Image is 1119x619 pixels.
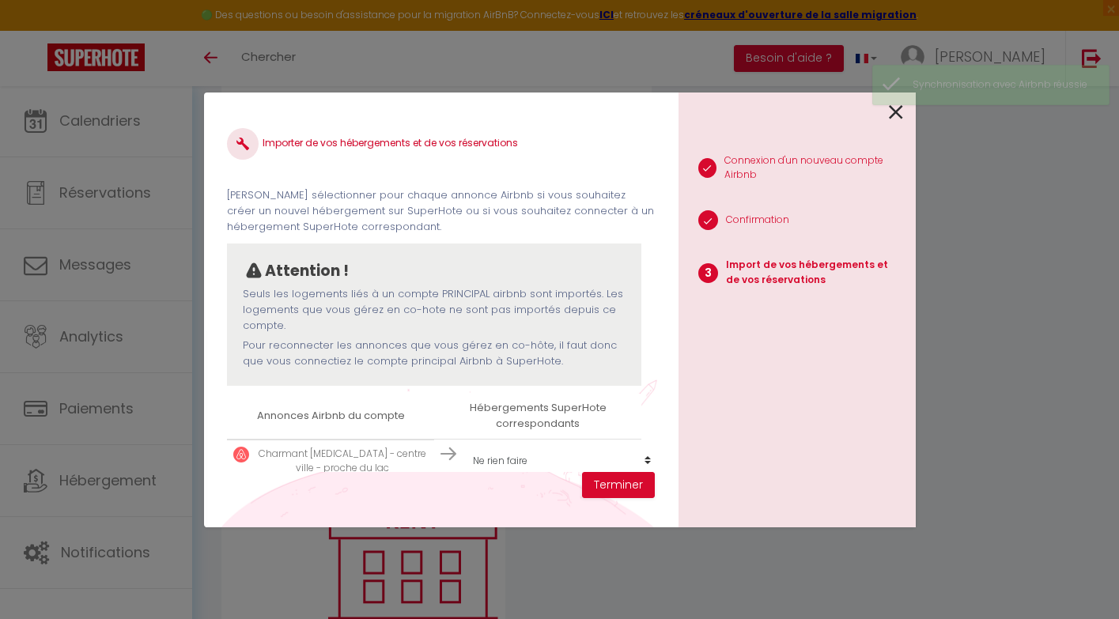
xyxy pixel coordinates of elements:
p: [PERSON_NAME] sélectionner pour chaque annonce Airbnb si vous souhaitez créer un nouvel hébergeme... [227,187,654,236]
p: Pour reconnecter les annonces que vous gérez en co-hôte, il faut donc que vous connectiez le comp... [243,338,626,370]
div: Synchronisation avec Airbnb réussie [913,77,1093,92]
p: Seuls les logements liés à un compte PRINCIPAL airbnb sont importés. Les logements que vous gérez... [243,286,626,334]
p: Attention ! [265,259,349,283]
th: Hébergements SuperHote correspondants [434,394,641,439]
span: 3 [698,263,718,283]
p: Import de vos hébergements et de vos réservations [726,258,903,288]
p: Connexion d'un nouveau compte Airbnb [724,153,903,183]
button: Terminer [582,472,655,499]
h4: Importer de vos hébergements et de vos réservations [227,128,654,160]
th: Annonces Airbnb du compte [227,394,434,439]
p: Charmant [MEDICAL_DATA] - centre ville - proche du lac [257,447,428,477]
button: Ouvrir le widget de chat LiveChat [13,6,60,54]
p: Confirmation [726,213,789,228]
